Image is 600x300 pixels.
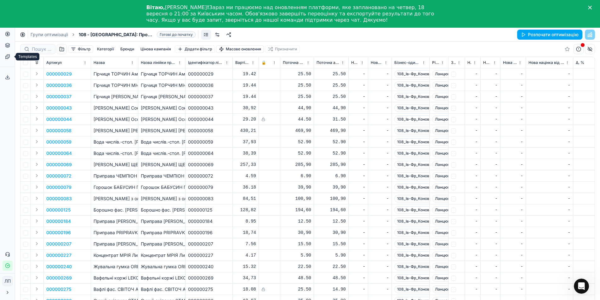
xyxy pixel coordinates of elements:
font: 108_Ів-Фр_Коновальця_100 [397,117,449,122]
font: [PERSON_NAME] Сонячний /250 г /80 [141,105,222,110]
font: Нова знижка, % [483,60,513,65]
font: 25.50 [333,83,346,88]
font: 000000125 [188,207,212,212]
font: 285,90 [330,162,346,167]
button: 000000083 [46,195,72,202]
button: 000000269 [46,275,72,281]
font: - [568,151,570,156]
font: - [386,185,389,190]
font: Приправа ЧЕМПІОН Коріандр цілий / 20г [94,173,182,178]
button: Розгорнути [33,206,41,213]
font: 108_Ів-Фр_Коновальця_100 [397,151,449,156]
font: 25.50 [298,71,311,76]
button: Розгорнути [33,217,41,225]
font: 36.18 [243,185,256,190]
font: - [475,71,478,76]
font: Ланцюг [435,139,449,144]
font: 12.50 [298,219,311,224]
button: Розгорнути [33,70,41,77]
font: - [495,94,498,99]
font: 52.90 [333,139,346,144]
button: Розгорнути [33,251,41,259]
font: Ланцюг [435,94,449,99]
font: Цінова кампанія [140,47,171,51]
font: 000000059 [188,139,213,144]
button: Розгорнути [33,263,41,270]
button: 000000196 [46,229,71,236]
font: - [386,117,389,122]
font: 84,51 [243,196,256,201]
font: - [475,117,478,122]
font: 29.20 [243,117,256,122]
font: Категорії [97,47,114,51]
font: [PERSON_NAME] Сонячний /250 г /80 [94,105,174,110]
button: Цінова кампанія [138,45,174,53]
font: - [475,139,478,144]
font: 108_Ів-Фр_Коновальця_100 [397,139,449,144]
font: - [363,185,365,190]
button: Розгорнути [33,81,41,89]
font: Бізнес-одиниці [394,60,423,65]
font: 194,60 [330,207,346,212]
div: Templates [16,53,39,60]
button: 000000079 [46,184,71,190]
font: - [475,105,478,110]
font: 4.59 [245,173,256,178]
font: - [568,196,570,201]
font: Зараз ми працюємо над оновленням платформи, яке заплановано на четвер, 18 вересня о 21:00 за Київ... [146,4,434,23]
font: - [521,207,523,212]
font: Ідентифікатор лінійки продуктів [188,60,248,65]
font: 30,92 [243,105,256,110]
font: 000000184 [188,218,213,224]
font: Гірчиця [PERSON_NAME] д/п / 130г / 48 [94,94,179,99]
font: Гірчиця ТОРЧИН Американська д/п / 130г / 24 [94,71,195,76]
font: Ланцюг [435,162,449,167]
font: - [568,173,570,178]
button: Розгорнути [33,138,41,145]
font: 000000043 [46,105,72,110]
button: Розгорнути [33,172,41,179]
font: Ланцюг [435,105,449,110]
font: - [495,207,498,212]
font: Вода числів.-стол. [PERSON_NAME] / 1,5л [94,150,183,156]
button: Розгорнути [33,285,41,293]
font: - [475,151,478,156]
font: - [495,71,498,76]
font: - [568,71,570,76]
font: 000000069 [46,162,72,167]
font: 000000043 [188,105,214,110]
font: - [568,185,570,190]
font: - [363,117,365,122]
font: 194,60 [295,207,311,212]
font: 000000036 [188,82,214,88]
font: - [521,128,523,133]
font: 100,90 [330,196,346,201]
font: Нова націнка від промо ціни, % [529,60,587,65]
font: Вода числів.-стол. [PERSON_NAME] / 1,5л [141,139,230,144]
font: Артикул [46,60,62,65]
font: - [475,94,478,99]
font: 000000058 [188,128,213,133]
font: ! [207,4,209,10]
font: [PERSON_NAME] з оливк. олією Extra virgin раф / 870л [141,196,258,201]
font: Нова акційна ціна [371,60,404,65]
font: 19.44 [243,94,256,99]
font: 128,82 [240,207,256,212]
font: Поточна акційна ціна [317,60,356,65]
font: [PERSON_NAME] Особливий /250 г /80 [94,116,177,122]
font: Приправа [PERSON_NAME] лист цілий / 10г / 80 [94,218,196,224]
button: Розпочати оптимізацію [517,30,582,40]
font: 6.90 [300,173,311,178]
button: Розгорнути [33,195,41,202]
font: 469,90 [295,128,311,133]
font: 000000196 [46,230,71,235]
font: Готові до початку [160,32,193,37]
button: Розгорнути [33,240,41,247]
font: Борошно фас. [PERSON_NAME] в/г / 10кг [141,207,229,212]
font: - [363,207,365,212]
font: 25.50 [298,94,311,99]
font: - [475,196,478,201]
font: Ланцюг [435,83,449,88]
font: 000000079 [188,184,213,190]
font: 🔒 [261,60,266,65]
